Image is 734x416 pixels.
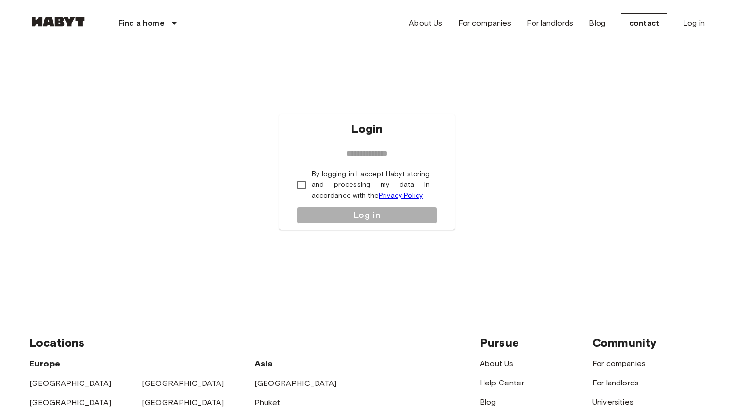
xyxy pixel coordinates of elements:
font: For companies [458,18,512,28]
a: [GEOGRAPHIC_DATA] [29,379,112,388]
font: About Us [409,18,442,28]
font: Login [351,121,383,135]
a: Universities [592,398,634,407]
font: Blog [589,18,605,28]
font: Community [592,335,657,349]
a: Blog [480,398,496,407]
font: By logging in I accept Habyt storing and processing my data in accordance with the [312,170,430,200]
font: contact [629,18,659,28]
a: [GEOGRAPHIC_DATA] [142,398,224,407]
font: Log in [683,18,705,28]
a: For companies [458,17,512,29]
a: For landlords [592,378,639,387]
a: For landlords [527,17,573,29]
a: For companies [592,359,646,368]
a: Phuket [254,398,280,407]
a: Help Center [480,378,524,387]
a: About Us [480,359,513,368]
font: Asia [254,358,273,369]
a: Blog [589,17,605,29]
a: Log in [683,17,705,29]
a: contact [621,13,667,33]
font: Find a home [118,18,165,28]
font: For landlords [527,18,573,28]
font: Europe [29,358,60,369]
a: [GEOGRAPHIC_DATA] [142,379,224,388]
font: Locations [29,335,84,349]
a: Privacy Policy [379,191,423,200]
a: About Us [409,17,442,29]
a: [GEOGRAPHIC_DATA] [29,398,112,407]
font: Pursue [480,335,519,349]
img: Habyt [29,17,87,27]
a: [GEOGRAPHIC_DATA] [254,379,337,388]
